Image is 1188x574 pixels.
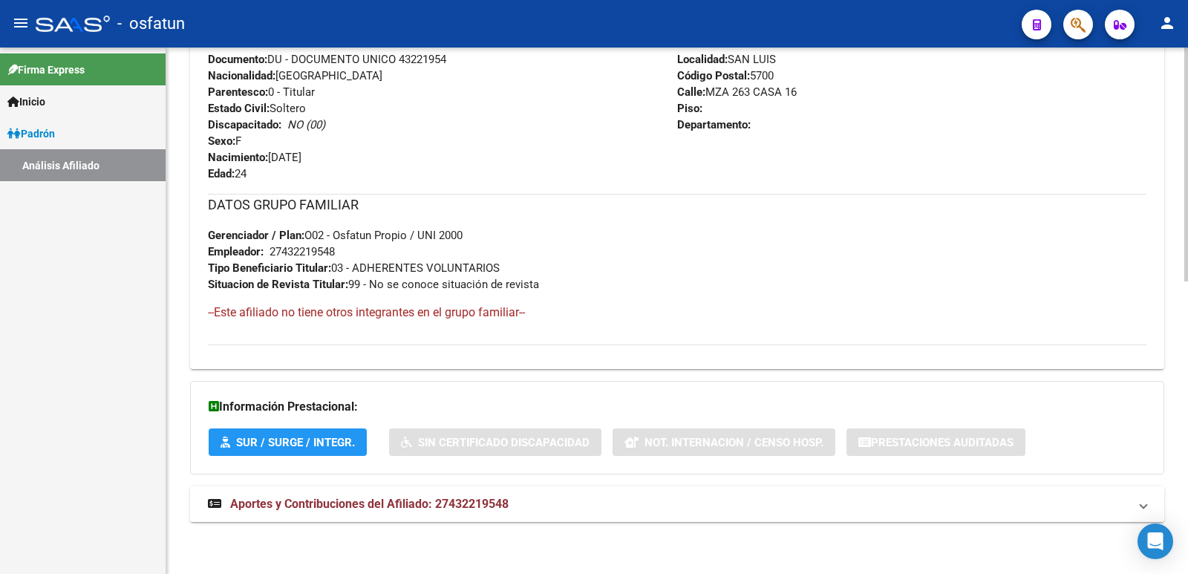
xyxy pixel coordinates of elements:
span: 0 - Titular [208,85,315,99]
strong: Nacionalidad: [208,69,275,82]
h3: Información Prestacional: [209,397,1146,417]
button: SUR / SURGE / INTEGR. [209,428,367,456]
h3: DATOS GRUPO FAMILIAR [208,195,1146,215]
span: O02 - Osfatun Propio / UNI 2000 [208,229,463,242]
strong: Parentesco: [208,85,268,99]
strong: Edad: [208,167,235,180]
mat-icon: menu [12,14,30,32]
span: F [208,134,241,148]
span: - osfatun [117,7,185,40]
span: Aportes y Contribuciones del Afiliado: 27432219548 [230,497,509,511]
span: Not. Internacion / Censo Hosp. [644,436,823,449]
h4: --Este afiliado no tiene otros integrantes en el grupo familiar-- [208,304,1146,321]
span: Firma Express [7,62,85,78]
button: Sin Certificado Discapacidad [389,428,601,456]
span: Inicio [7,94,45,110]
span: 99 - No se conoce situación de revista [208,278,539,291]
button: Prestaciones Auditadas [846,428,1025,456]
strong: Estado Civil: [208,102,270,115]
span: [GEOGRAPHIC_DATA] [208,69,382,82]
span: Prestaciones Auditadas [871,436,1014,449]
strong: Departamento: [677,118,751,131]
span: [DATE] [208,151,301,164]
span: MZA 263 CASA 16 [677,85,797,99]
mat-expansion-panel-header: Aportes y Contribuciones del Afiliado: 27432219548 [190,486,1164,522]
strong: Piso: [677,102,702,115]
strong: Sexo: [208,134,235,148]
span: SAN LUIS [677,53,776,66]
span: 24 [208,167,247,180]
mat-icon: person [1158,14,1176,32]
strong: Código Postal: [677,69,750,82]
span: SUR / SURGE / INTEGR. [236,436,355,449]
strong: Nacimiento: [208,151,268,164]
strong: Tipo Beneficiario Titular: [208,261,331,275]
strong: Empleador: [208,245,264,258]
strong: Provincia: [677,36,728,50]
strong: Documento: [208,53,267,66]
span: San Luis [677,36,770,50]
span: DU - DOCUMENTO UNICO 43221954 [208,53,446,66]
strong: Discapacitado: [208,118,281,131]
i: NO (00) [287,118,325,131]
strong: Gerenciador / Plan: [208,229,304,242]
span: Soltero [208,102,306,115]
button: Not. Internacion / Censo Hosp. [613,428,835,456]
span: Sin Certificado Discapacidad [418,436,590,449]
div: 27432219548 [270,244,335,260]
span: Padrón [7,125,55,142]
span: 27432219548 [208,36,300,50]
span: 03 - ADHERENTES VOLUNTARIOS [208,261,500,275]
strong: Calle: [677,85,705,99]
strong: Situacion de Revista Titular: [208,278,348,291]
strong: CUIL: [208,36,235,50]
span: 5700 [677,69,774,82]
div: Open Intercom Messenger [1138,524,1173,559]
strong: Localidad: [677,53,728,66]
